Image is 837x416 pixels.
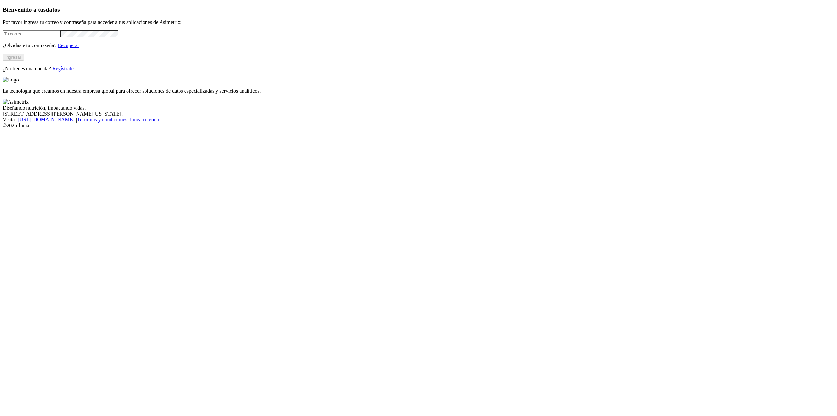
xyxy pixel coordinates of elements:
[3,111,834,117] div: [STREET_ADDRESS][PERSON_NAME][US_STATE].
[3,123,834,129] div: © 2025 Iluma
[3,88,834,94] p: La tecnología que creamos en nuestra empresa global para ofrecer soluciones de datos especializad...
[3,43,834,48] p: ¿Olvidaste tu contraseña?
[18,117,75,122] a: [URL][DOMAIN_NAME]
[3,54,24,61] button: Ingresar
[3,19,834,25] p: Por favor ingresa tu correo y contraseña para acceder a tus aplicaciones de Asimetrix:
[129,117,159,122] a: Línea de ética
[3,117,834,123] div: Visita : | |
[52,66,74,71] a: Regístrate
[77,117,127,122] a: Términos y condiciones
[3,6,834,13] h3: Bienvenido a tus
[46,6,60,13] span: datos
[3,30,60,37] input: Tu correo
[3,99,29,105] img: Asimetrix
[3,77,19,83] img: Logo
[3,105,834,111] div: Diseñando nutrición, impactando vidas.
[3,66,834,72] p: ¿No tienes una cuenta?
[58,43,79,48] a: Recuperar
